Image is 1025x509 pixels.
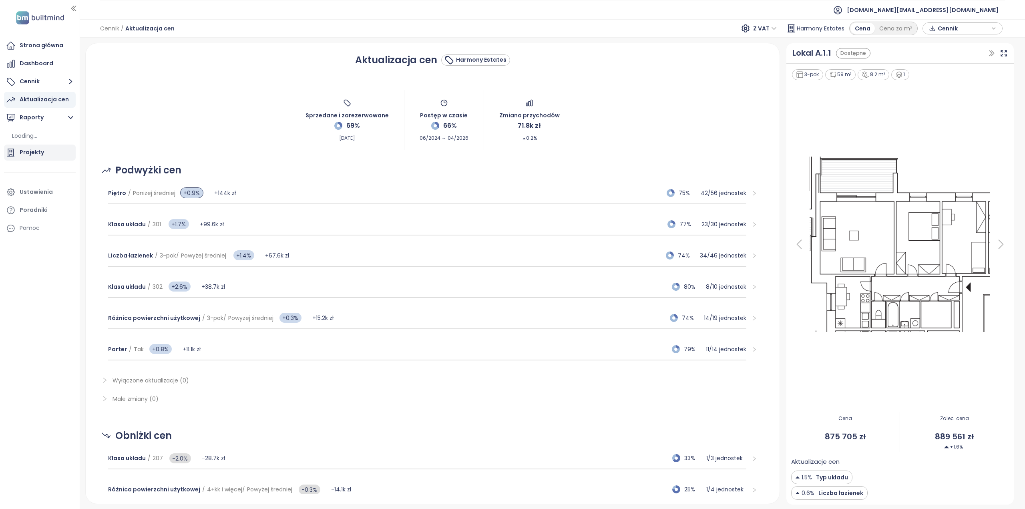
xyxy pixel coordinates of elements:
[155,251,158,260] span: /
[148,454,151,462] span: /
[847,0,999,20] span: [DOMAIN_NAME][EMAIL_ADDRESS][DOMAIN_NAME]
[169,219,189,229] span: +1.7%
[20,147,44,157] div: Projekty
[684,454,702,463] span: 33%
[443,121,457,131] span: 66%
[751,315,757,321] span: right
[816,489,863,497] span: Liczba łazienek
[200,220,224,228] span: +99.6k zł
[796,473,800,482] img: Decrease
[153,454,163,462] span: 207
[115,428,172,443] span: Obniżki cen
[153,220,161,228] span: 301
[751,221,757,227] span: right
[108,345,127,353] span: Parter
[20,40,63,50] div: Strona główna
[20,187,53,197] div: Ustawienia
[183,345,201,353] span: +11.1k zł
[944,443,963,451] span: +1.6%
[791,457,840,467] span: Aktualizacje cen
[169,453,191,463] span: -2.0%
[938,22,989,34] span: Cennik
[202,485,205,493] span: /
[223,314,226,322] span: /
[684,345,701,354] span: 79%
[4,184,76,200] a: Ustawienia
[129,345,132,353] span: /
[331,485,351,493] span: -14.1k zł
[751,253,757,259] span: right
[202,314,205,322] span: /
[792,47,831,59] div: Lokal A.1.1
[102,396,108,402] span: right
[176,251,179,260] span: /
[279,313,301,323] span: +0.3%
[108,314,200,322] span: Różnica powierzchni użytkowej
[305,107,389,120] span: Sprzedane i zarezerwowane
[4,220,76,236] div: Pomoc
[456,56,506,64] div: Harmony Estates
[4,38,76,54] a: Strona główna
[148,283,151,291] span: /
[312,314,334,322] span: +15.2k zł
[108,189,126,197] span: Piętro
[751,456,757,462] span: right
[108,485,200,493] span: Różnica powierzchni użytkowej
[796,489,800,497] img: Decrease
[133,189,175,197] span: Poniżej średniej
[499,107,560,120] span: Zmiana przychodów
[214,189,236,197] span: +144k zł
[706,454,746,463] p: 1 / 3 jednostek
[751,190,757,196] span: right
[108,454,146,462] span: Klasa układu
[814,473,848,482] span: Typ układu
[113,376,189,384] span: Wyłączone aktualizacje (0)
[233,250,254,260] span: +1.4%
[944,445,949,449] img: Decrease
[121,21,124,36] span: /
[148,220,151,228] span: /
[684,485,702,494] span: 25%
[4,145,76,161] a: Projekty
[801,154,999,334] img: Floor plan
[420,131,468,142] span: 06/2024 → 04/2026
[108,220,146,228] span: Klasa układu
[751,346,757,352] span: right
[202,454,225,462] span: -28.7k zł
[679,220,697,229] span: 77%
[700,251,746,260] p: 34 / 46 jednostek
[706,282,746,291] p: 8 / 10 jednostek
[753,22,777,34] span: Z VAT
[522,131,537,142] span: 0.2%
[684,282,701,291] span: 80%
[802,489,814,497] span: 0.6%
[706,345,746,354] p: 11 / 14 jednostek
[10,130,74,143] div: Loading...
[247,485,292,493] span: Powyżej średniej
[20,95,69,105] div: Aktualizacja cen
[682,314,699,322] span: 74%
[115,163,181,178] span: Podwyżki cen
[791,431,900,443] span: 875 705 zł
[207,314,223,322] span: 3-pok
[228,314,273,322] span: Powyżej średniej
[108,283,146,291] span: Klasa układu
[791,415,900,422] span: Cena
[169,282,191,292] span: +2.6%
[108,251,153,260] span: Liczba łazienek
[792,69,823,80] div: 3-pok
[875,23,916,34] div: Cena za m²
[4,74,76,90] button: Cennik
[900,431,1009,443] span: 889 561 zł
[420,107,468,120] span: Postęp w czasie
[355,53,437,67] h1: Aktualizacja cen
[153,283,163,291] span: 302
[4,202,76,218] a: Poradniki
[20,205,48,215] div: Poradniki
[149,344,172,354] span: +0.8%
[128,189,131,197] span: /
[900,415,1009,422] span: Zalec. cena
[100,21,119,36] span: Cennik
[242,485,245,493] span: /
[797,21,844,36] span: Harmony Estates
